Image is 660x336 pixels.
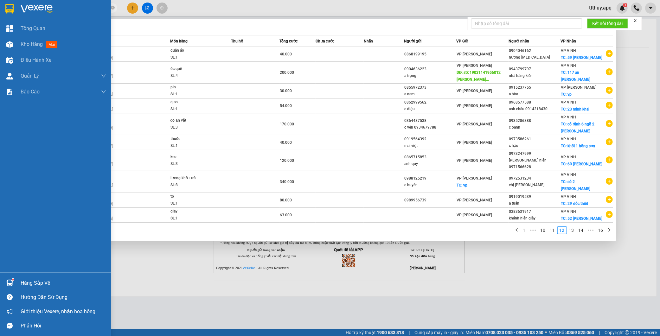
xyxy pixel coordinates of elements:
[606,211,613,218] span: plus-circle
[528,226,538,234] li: Previous 5 Pages
[316,39,334,43] span: Chưa cước
[471,18,582,29] input: Nhập số tổng đài
[509,84,561,91] div: 0915237755
[170,117,218,124] div: đo ăn vặt
[606,178,613,185] span: plus-circle
[280,180,294,184] span: 340.000
[404,182,456,188] div: c huyền
[606,156,613,163] span: plus-circle
[561,173,576,177] span: VP VINH
[101,73,106,79] span: down
[457,122,492,126] span: VP [PERSON_NAME]
[457,140,492,145] span: VP [PERSON_NAME]
[280,213,292,217] span: 63.000
[101,89,106,94] span: down
[509,200,561,207] div: a tuấn
[606,226,613,234] button: right
[457,52,492,56] span: VP [PERSON_NAME]
[606,196,613,203] span: plus-circle
[21,41,43,47] span: Kho hàng
[606,87,613,94] span: plus-circle
[280,52,292,56] span: 40.000
[404,143,456,149] div: mai việt
[567,226,576,234] li: 13
[586,226,596,234] span: •••
[280,89,292,93] span: 30.000
[606,120,613,127] span: plus-circle
[561,201,588,206] span: TC: 29 đốc thiết
[457,89,492,93] span: VP [PERSON_NAME]
[21,278,106,288] div: Hàng sắp về
[561,70,591,82] span: TC: 117 an [PERSON_NAME]
[457,183,467,187] span: TC: vp
[561,55,603,60] span: TC: 59 [PERSON_NAME]
[577,227,586,234] a: 14
[509,143,561,149] div: c hậu
[521,227,528,234] a: 1
[170,200,218,207] div: SL: 1
[558,227,567,234] a: 12
[404,84,456,91] div: 0855972373
[404,66,456,73] div: 0904636223
[46,41,57,48] span: mới
[633,18,638,23] span: close
[6,89,13,95] img: solution-icon
[404,73,456,79] div: a trọng
[561,107,590,111] span: TC: 23 minh khai
[509,182,561,188] div: chị [PERSON_NAME]
[561,48,576,53] span: VP VINH
[456,39,468,43] span: VP Gửi
[7,323,13,329] span: message
[404,154,456,161] div: 0865715853
[561,216,603,221] span: TC: 52 [PERSON_NAME]
[457,158,492,163] span: VP [PERSON_NAME]
[509,39,529,43] span: Người nhận
[587,18,628,29] button: Kết nối tổng đài
[364,39,373,43] span: Nhãn
[457,63,492,68] span: VP [PERSON_NAME]
[457,70,501,82] span: DĐ: stk 19031141956012 [PERSON_NAME]...
[6,57,13,64] img: warehouse-icon
[21,293,106,302] div: Hướng dẫn sử dụng
[509,48,561,54] div: 0904046162
[170,175,218,182] div: lương khô +trà
[6,280,13,286] img: warehouse-icon
[539,227,548,234] a: 10
[548,227,557,234] a: 11
[509,136,561,143] div: 0973586261
[561,115,576,119] span: VP VINH
[509,150,561,157] div: 0973247999
[170,136,218,143] div: thuốc
[170,39,188,43] span: Món hàng
[561,194,576,199] span: VP VINH
[596,226,606,234] li: 16
[404,117,456,124] div: 0364487538
[231,39,243,43] span: Thu hộ
[6,73,13,79] img: warehouse-icon
[561,63,576,68] span: VP VINH
[404,197,456,204] div: 0989956739
[170,73,218,79] div: SL: 4
[561,39,576,43] span: VP Nhận
[509,124,561,131] div: c oanh
[509,117,561,124] div: 0935286888
[170,99,218,106] div: q ao
[170,154,218,161] div: keo
[513,226,521,234] li: Previous Page
[404,91,456,98] div: a nam
[509,91,561,98] div: a hòa
[509,73,561,79] div: nhà hàng kiến
[404,99,456,106] div: 0862999562
[170,84,218,91] div: pin
[170,47,218,54] div: quần áo
[561,100,576,105] span: VP VINH
[513,226,521,234] button: left
[509,66,561,73] div: 0943799797
[404,161,456,167] div: anh quý
[457,213,492,217] span: VP [PERSON_NAME]
[170,91,218,98] div: SL: 1
[509,106,561,112] div: anh châu 0914218430
[607,228,611,232] span: right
